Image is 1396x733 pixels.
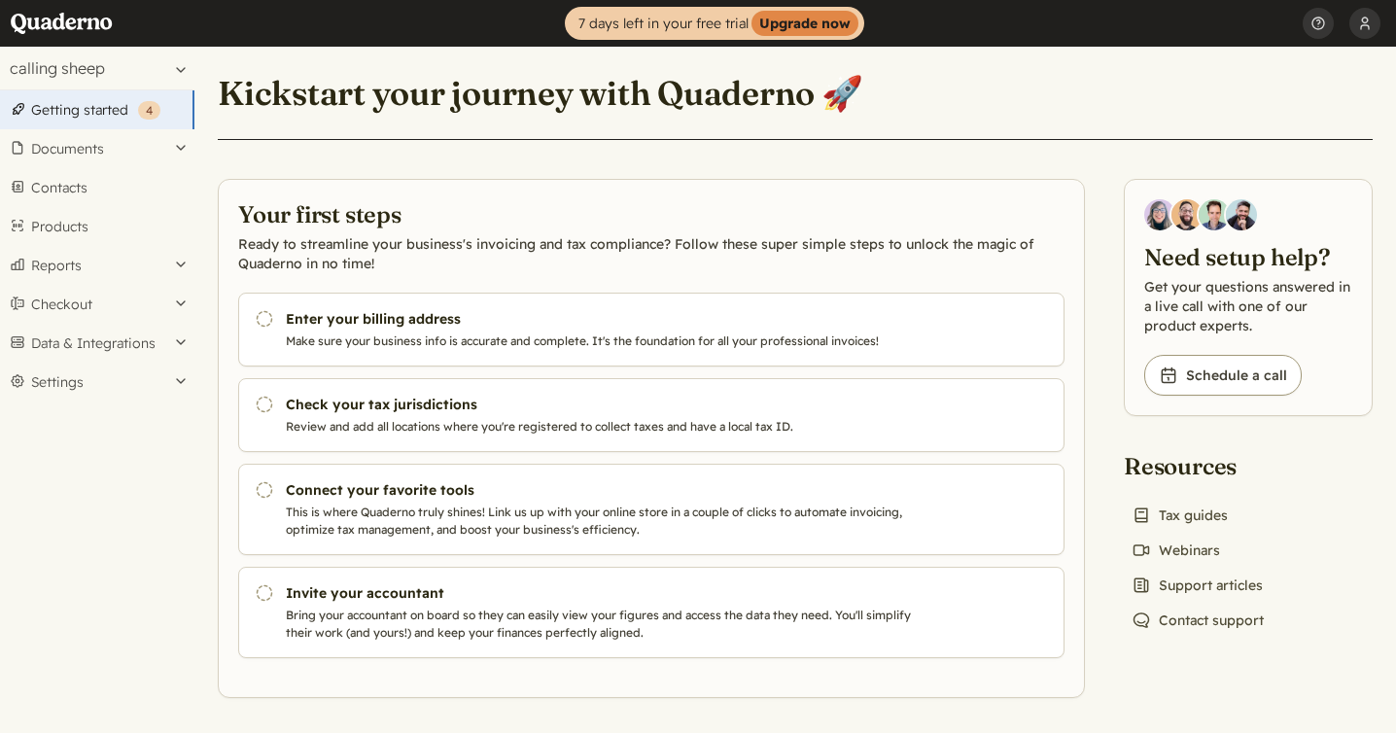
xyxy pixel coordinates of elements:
h2: Resources [1124,451,1272,482]
p: Get your questions answered in a live call with one of our product experts. [1144,277,1352,335]
h3: Invite your accountant [286,583,918,603]
p: This is where Quaderno truly shines! Link us up with your online store in a couple of clicks to a... [286,504,918,539]
strong: Upgrade now [751,11,858,36]
a: Check your tax jurisdictions Review and add all locations where you're registered to collect taxe... [238,378,1064,452]
a: Enter your billing address Make sure your business info is accurate and complete. It's the founda... [238,293,1064,366]
img: Diana Carrasco, Account Executive at Quaderno [1144,199,1175,230]
a: Connect your favorite tools This is where Quaderno truly shines! Link us up with your online stor... [238,464,1064,555]
h2: Need setup help? [1144,242,1352,273]
a: Invite your accountant Bring your accountant on board so they can easily view your figures and ac... [238,567,1064,658]
h2: Your first steps [238,199,1064,230]
a: Support articles [1124,572,1271,599]
h3: Enter your billing address [286,309,918,329]
a: 7 days left in your free trialUpgrade now [565,7,864,40]
img: Jairo Fumero, Account Executive at Quaderno [1171,199,1203,230]
a: Tax guides [1124,502,1236,529]
p: Ready to streamline your business's invoicing and tax compliance? Follow these super simple steps... [238,234,1064,273]
a: Contact support [1124,607,1272,634]
h1: Kickstart your journey with Quaderno 🚀 [218,72,863,114]
img: Javier Rubio, DevRel at Quaderno [1226,199,1257,230]
img: Ivo Oltmans, Business Developer at Quaderno [1199,199,1230,230]
p: Make sure your business info is accurate and complete. It's the foundation for all your professio... [286,332,918,350]
a: Schedule a call [1144,355,1302,396]
p: Review and add all locations where you're registered to collect taxes and have a local tax ID. [286,418,918,436]
a: Webinars [1124,537,1228,564]
p: Bring your accountant on board so they can easily view your figures and access the data they need... [286,607,918,642]
h3: Check your tax jurisdictions [286,395,918,414]
h3: Connect your favorite tools [286,480,918,500]
span: 4 [146,103,153,118]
